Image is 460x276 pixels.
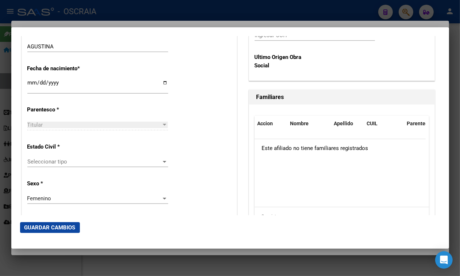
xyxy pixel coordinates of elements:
div: Este afiliado no tiene familiares registrados [255,139,426,157]
span: Parentesco [407,121,434,126]
span: Titular [27,122,43,128]
datatable-header-cell: CUIL [364,116,404,131]
span: CUIL [367,121,378,126]
span: Femenino [27,195,51,202]
p: Sexo * [27,180,89,188]
p: Parentesco * [27,106,89,114]
datatable-header-cell: Accion [255,116,287,131]
p: Estado Civil * [27,143,89,151]
div: 0 registros [255,207,429,225]
span: Accion [258,121,273,126]
div: Open Intercom Messenger [435,251,453,269]
span: Apellido [334,121,353,126]
datatable-header-cell: Apellido [331,116,364,131]
span: Nombre [290,121,309,126]
span: Guardar Cambios [24,224,76,231]
datatable-header-cell: Nombre [287,116,331,131]
button: Guardar Cambios [20,222,80,233]
datatable-header-cell: Parentesco [404,116,455,131]
span: Seleccionar tipo [27,158,162,165]
p: Ultimo Origen Obra Social [255,53,310,70]
h1: Familiares [256,93,427,102]
p: Fecha de nacimiento [27,64,89,73]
